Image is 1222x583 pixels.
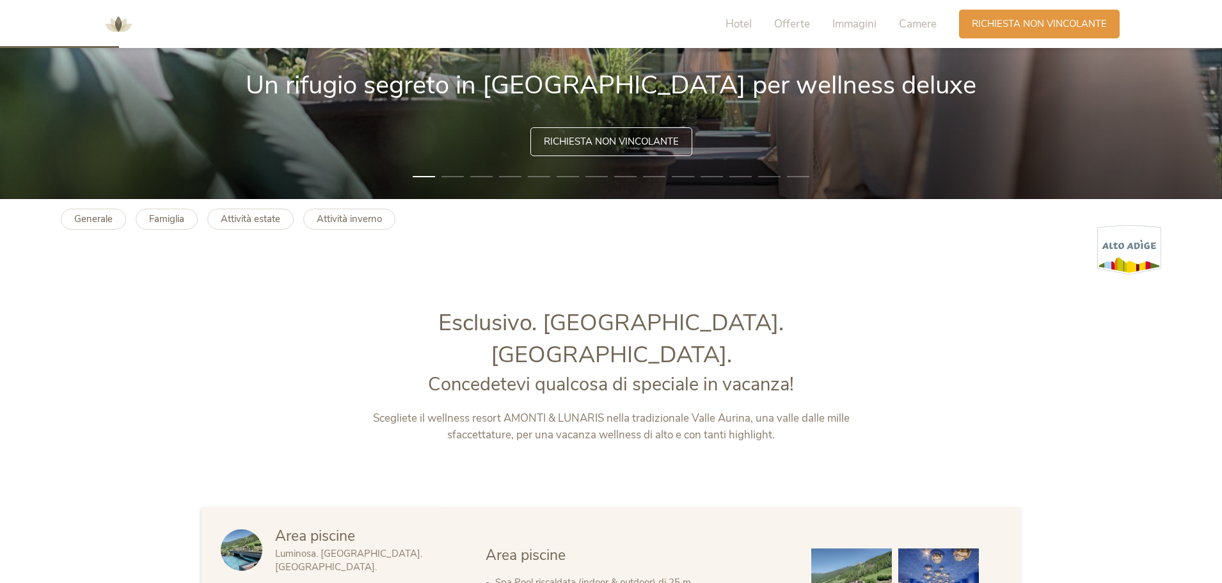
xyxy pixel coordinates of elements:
[438,307,784,371] span: Esclusivo. [GEOGRAPHIC_DATA]. [GEOGRAPHIC_DATA].
[207,209,294,230] a: Attività estate
[899,17,937,31] span: Camere
[149,212,184,225] b: Famiglia
[99,5,138,44] img: AMONTI & LUNARIS Wellnessresort
[486,545,566,565] span: Area piscine
[344,410,878,443] p: Scegliete il wellness resort AMONTI & LUNARIS nella tradizionale Valle Aurina, una valle dalle mi...
[428,372,794,397] span: Concedetevi qualcosa di speciale in vacanza!
[317,212,382,225] b: Attività inverno
[74,212,113,225] b: Generale
[726,17,752,31] span: Hotel
[136,209,198,230] a: Famiglia
[774,17,810,31] span: Offerte
[99,19,138,28] a: AMONTI & LUNARIS Wellnessresort
[972,17,1107,31] span: Richiesta non vincolante
[544,135,679,148] span: Richiesta non vincolante
[61,209,126,230] a: Generale
[1097,225,1161,275] img: Alto Adige
[832,17,877,31] span: Immagini
[275,547,422,573] span: Luminosa. [GEOGRAPHIC_DATA]. [GEOGRAPHIC_DATA].
[221,212,280,225] b: Attività estate
[303,209,395,230] a: Attività inverno
[275,526,355,546] span: Area piscine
